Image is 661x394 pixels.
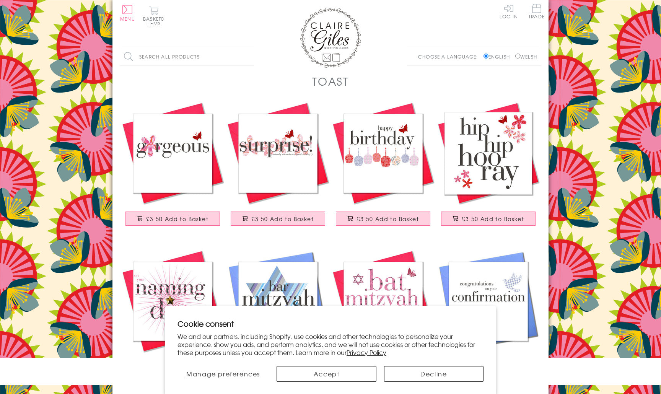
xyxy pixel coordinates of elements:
label: English [484,53,514,60]
a: Birthday Card, Hip Hip Hooray!, embellished with a pretty fabric butterfly £3.50 Add to Basket [436,101,541,233]
a: Log In [500,4,518,19]
a: Birthday Card, Pink Flowers, embellished with a pretty fabric butterfly £3.50 Add to Basket [225,101,330,233]
a: Birthday Card, Cakes, Happy Birthday, embellished with a pretty fabric butterfly £3.50 Add to Basket [330,101,436,233]
label: Welsh [515,53,537,60]
img: Birthday Card, Hip Hip Hooray!, embellished with a pretty fabric butterfly [436,101,541,206]
span: £3.50 Add to Basket [251,215,314,223]
a: Bat Mitzvah Card, Pink Star, maxel tov, embellished with a fabric butterfly £3.50 Add to Basket [330,249,436,381]
span: 0 items [147,15,164,27]
img: Baby Naming Card, Pink Stars, Embellished with a shiny padded star [120,249,225,354]
h1: Toast [312,73,349,89]
input: Search [246,48,254,65]
button: Accept [277,366,376,382]
span: Trade [529,4,545,19]
span: £3.50 Add to Basket [462,215,524,223]
button: Basket0 items [143,6,164,26]
button: Manage preferences [177,366,269,382]
a: Confirmation Congratulations Card, Blue Dove, Embellished with a padded star £3.50 Add to Basket [436,249,541,381]
img: Bat Mitzvah Card, Pink Star, maxel tov, embellished with a fabric butterfly [330,249,436,354]
a: Birthday Card, Pink Flower, Gorgeous, embellished with a pretty fabric butterfly £3.50 Add to Basket [120,101,225,233]
a: Baby Naming Card, Pink Stars, Embellished with a shiny padded star £3.50 Add to Basket [120,249,225,381]
a: Trade [529,4,545,20]
img: Claire Giles Greetings Cards [300,8,361,68]
input: English [484,54,488,59]
p: We and our partners, including Shopify, use cookies and other technologies to personalize your ex... [177,332,484,356]
button: £3.50 Add to Basket [441,212,536,226]
span: Manage preferences [186,369,260,378]
img: Birthday Card, Cakes, Happy Birthday, embellished with a pretty fabric butterfly [330,101,436,206]
a: Religious Occassions Card, Blue Star, Bar Mitzvah maxel tov £3.50 Add to Basket [225,249,330,381]
img: Birthday Card, Pink Flowers, embellished with a pretty fabric butterfly [225,101,330,206]
img: Religious Occassions Card, Blue Star, Bar Mitzvah maxel tov [225,249,330,354]
a: Privacy Policy [347,348,386,357]
button: £3.50 Add to Basket [336,212,431,226]
img: Birthday Card, Pink Flower, Gorgeous, embellished with a pretty fabric butterfly [120,101,225,206]
h2: Cookie consent [177,318,484,329]
p: Choose a language: [418,53,482,60]
img: Confirmation Congratulations Card, Blue Dove, Embellished with a padded star [436,249,541,354]
span: £3.50 Add to Basket [357,215,419,223]
input: Search all products [120,48,254,65]
span: Menu [120,15,135,22]
span: £3.50 Add to Basket [146,215,208,223]
button: £3.50 Add to Basket [231,212,326,226]
button: Decline [384,366,484,382]
input: Welsh [515,54,520,59]
button: £3.50 Add to Basket [125,212,220,226]
button: Menu [120,5,135,21]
